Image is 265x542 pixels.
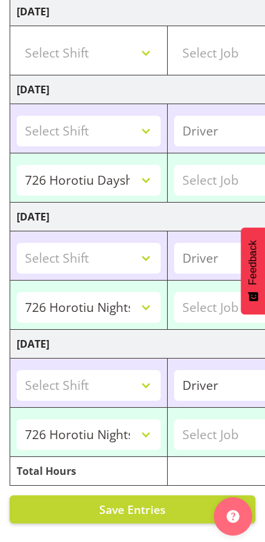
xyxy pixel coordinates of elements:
[10,495,255,523] button: Save Entries
[10,457,168,486] td: Total Hours
[227,510,239,523] img: help-xxl-2.png
[241,228,265,314] button: Feedback - Show survey
[99,502,166,517] span: Save Entries
[247,240,259,285] span: Feedback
